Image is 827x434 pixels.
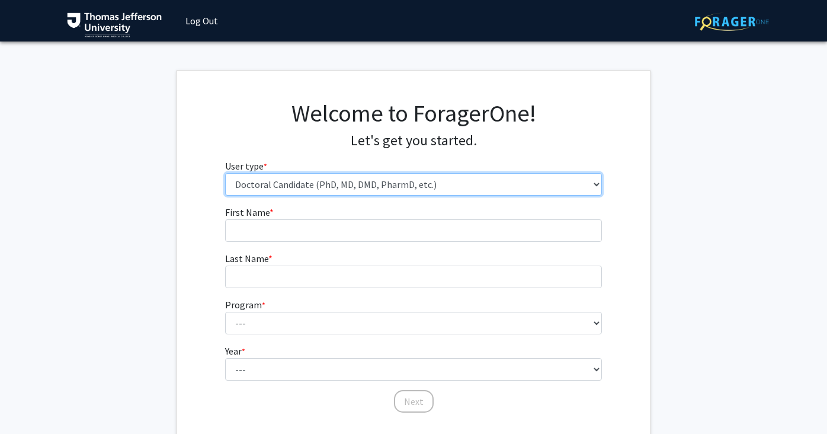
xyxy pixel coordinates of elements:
[225,344,245,358] label: Year
[225,253,268,264] span: Last Name
[225,298,265,312] label: Program
[225,159,267,173] label: User type
[225,132,602,149] h4: Let's get you started.
[9,381,50,425] iframe: Chat
[394,390,434,413] button: Next
[67,12,162,37] img: Thomas Jefferson University Logo
[695,12,769,31] img: ForagerOne Logo
[225,206,270,218] span: First Name
[225,99,602,127] h1: Welcome to ForagerOne!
